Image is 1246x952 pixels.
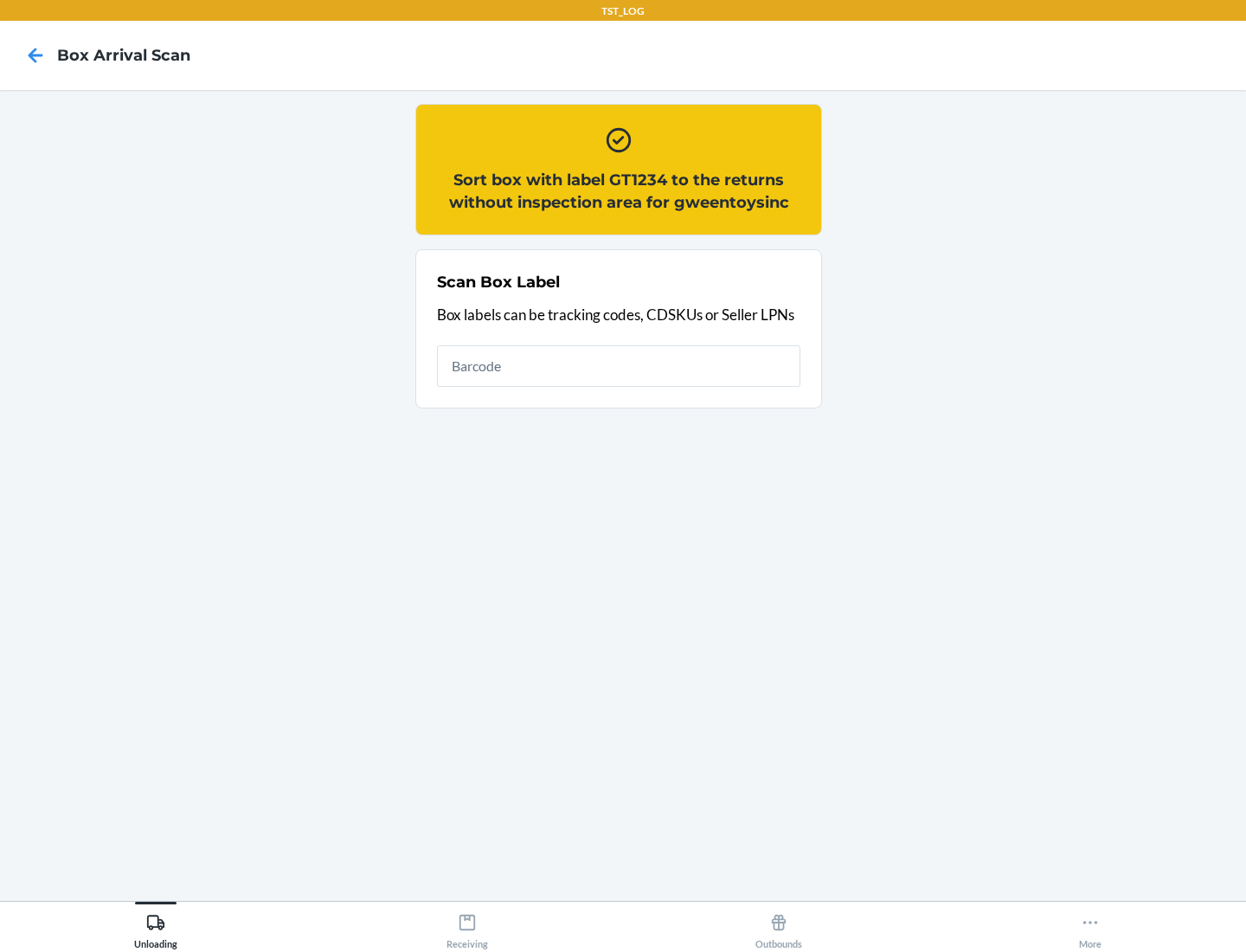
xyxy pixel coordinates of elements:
[134,906,177,949] div: Unloading
[437,169,800,214] h2: Sort box with label GT1234 to the returns without inspection area for gweentoysinc
[601,3,645,19] p: TST_LOG
[57,44,190,67] h4: Box Arrival Scan
[755,906,802,949] div: Outbounds
[934,902,1246,949] button: More
[623,902,934,949] button: Outbounds
[1079,906,1101,949] div: More
[437,345,800,387] input: Barcode
[446,906,488,949] div: Receiving
[437,304,800,326] p: Box labels can be tracking codes, CDSKUs or Seller LPNs
[311,902,623,949] button: Receiving
[437,271,560,293] h2: Scan Box Label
